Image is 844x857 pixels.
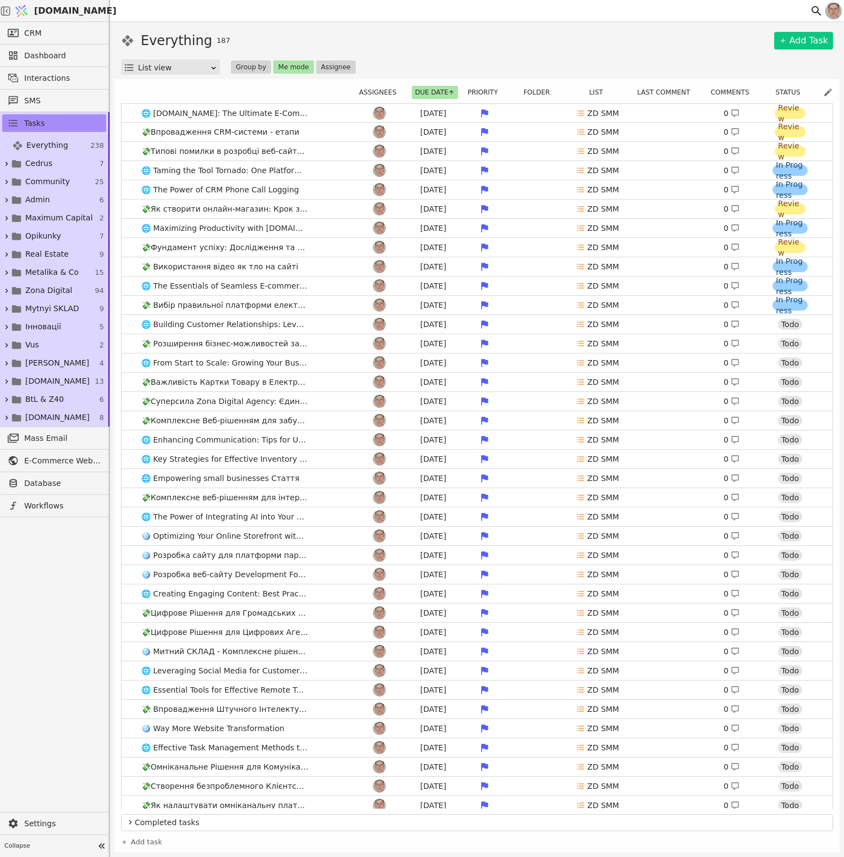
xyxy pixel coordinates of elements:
img: 1560949290925-CROPPED-IMG_0201-2-.jpg [825,3,842,19]
span: Todo [781,415,799,426]
div: [DATE] [409,396,458,407]
span: Workflows [24,500,101,512]
span: Todo [781,492,799,503]
a: 🪩 Розробка сайту для платформи партнера [DOMAIN_NAME]Ро[DATE]ZD SMM0 Todo [122,546,832,565]
p: ZD SMM [587,588,619,600]
p: ZD SMM [587,319,619,330]
span: [DOMAIN_NAME] [25,375,90,387]
div: 0 [724,396,740,407]
p: ZD SMM [587,338,619,350]
span: Review [778,121,802,143]
span: 9 [100,249,104,260]
a: 🪩 Розробка веб-сайту Development FoundationРо[DATE]ZD SMM0 Todo [122,565,832,584]
a: 🌐 Taming the Tool Tornado: One Platform for All Your Business NeedsРо[DATE]ZD SMM0 In Progress [122,161,832,180]
div: [DATE] [409,607,458,619]
div: [DATE] [409,646,458,657]
div: [DATE] [409,627,458,638]
span: 5 [100,322,104,333]
div: 0 [724,184,740,196]
span: 🌐 Taming the Tool Tornado: One Platform for All Your Business Needs [137,163,313,179]
span: 🌐 From Start to Scale: Growing Your Business with [DOMAIN_NAME] [137,355,313,371]
p: ZD SMM [587,280,619,292]
span: Todo [781,319,799,330]
span: Todo [781,550,799,561]
img: Ро [373,279,386,292]
span: Database [24,478,101,489]
a: SMS [2,92,106,109]
span: In Progress [776,179,804,201]
a: E-Commerce Web Development at Zona Digital Agency [2,452,106,469]
img: Ро [373,683,386,696]
div: 0 [724,627,740,638]
div: [DATE] [409,454,458,465]
img: Ро [373,433,386,446]
a: 🌐 Leveraging Social Media for Customer Service ExcellenceРо[DATE]ZD SMM0 Todo [122,661,832,680]
span: Todo [781,627,799,638]
div: 0 [724,377,740,388]
p: ZD SMM [587,646,619,657]
div: 0 [724,492,740,504]
div: [DATE] [409,434,458,446]
span: [PERSON_NAME] [25,357,89,369]
span: 🌐 Essential Tools for Effective Remote Team Collaboration [137,682,313,698]
div: [DATE] [409,511,458,523]
img: Ро [373,375,386,389]
img: Ро [373,318,386,331]
a: 💸Як створити онлайн-магазин: Крок за крокомРо[DATE]ZD SMM0 Review [122,200,832,218]
span: Review [778,236,802,258]
div: [DATE] [409,550,458,561]
p: ZD SMM [587,704,619,715]
p: ZD SMM [587,511,619,523]
div: [DATE] [409,146,458,157]
span: Todo [781,588,799,599]
span: In Progress [776,275,804,297]
a: 🌐 The Power of CRM Phone Call LoggingРо[DATE]ZD SMM0 In Progress [122,180,832,199]
span: Cedrus [25,158,52,169]
div: [DATE] [409,126,458,138]
a: Mass Email [2,429,106,447]
span: 8 [100,412,104,423]
p: ZD SMM [587,627,619,638]
span: Todo [781,338,799,349]
span: 💸Комплексне Веб-рішенням для забудовників від Zona Digital [137,413,313,429]
div: Folder [512,86,567,99]
span: 4 [100,358,104,369]
span: 💸 Використання відео як тло на сайті [137,259,302,275]
div: 0 [724,704,740,715]
a: 💸Впровадження CRM-системи - етапиРо[DATE]ZD SMM0 Review [122,123,832,141]
span: 🌐 The Power of Integrating AI into Your Business Operations [137,509,313,525]
span: SMS [24,95,101,107]
span: Todo [781,396,799,407]
a: 💸 Впровадження Штучного Інтелекту в Цифрові Рішення для Наших КлієнтівРо[DATE]ZD SMM0 Todo [122,700,832,718]
span: Todo [781,684,799,695]
span: 🪩 Optimizing Your Online Storefront with [DOMAIN_NAME]'s Website Builder [137,528,313,544]
span: 💸Цифрове Рішення для Цифрових Агентств та Вебстудій: Повний Інструментарій для Успіху [137,624,313,640]
a: Add Task [774,32,833,49]
span: 💸Фундамент успіху: Дослідження та планування для вашого онлайн-магазину [137,240,313,256]
p: ZD SMM [587,665,619,677]
img: Ро [373,337,386,350]
a: 🌐 Creating Engaging Content: Best Practices with [DOMAIN_NAME]’s CMSРо[DATE]ZD SMM0 Todo [122,584,832,603]
div: 0 [724,108,740,119]
span: Metalika & Co [25,267,79,278]
a: 💸Цифрове Рішення для Цифрових Агентств та Вебстудій: Повний Інструментарій для УспіхуРо[DATE]ZD S... [122,623,832,642]
div: Priority [464,86,508,99]
span: Mass Email [24,433,101,444]
p: ZD SMM [587,684,619,696]
div: [DATE] [409,165,458,176]
div: Status [764,86,819,99]
span: Todo [781,434,799,445]
div: 0 [724,338,740,350]
span: 🌐 The Essentials of Seamless E-commerce Integration with [DOMAIN_NAME] [137,278,313,294]
p: ZD SMM [587,165,619,176]
p: ZD SMM [587,550,619,561]
a: Tasks [2,114,106,132]
img: Ро [373,472,386,485]
a: 💸Цифрове Рішення для Громадських Організацій: Повний Комплект Інструментів для Ефективної РоботиР... [122,604,832,622]
span: Zona Digital [25,285,72,296]
div: [DATE] [409,530,458,542]
span: Real Estate [25,248,69,260]
div: [DATE] [409,223,458,234]
a: 🌐 Building Customer Relationships: Leveraging [DOMAIN_NAME]'s CRM FeaturesРо[DATE]ZD SMM0 Todo [122,315,832,334]
span: 💸Важливість Картки Товару в Електронній Комерції [137,374,313,390]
